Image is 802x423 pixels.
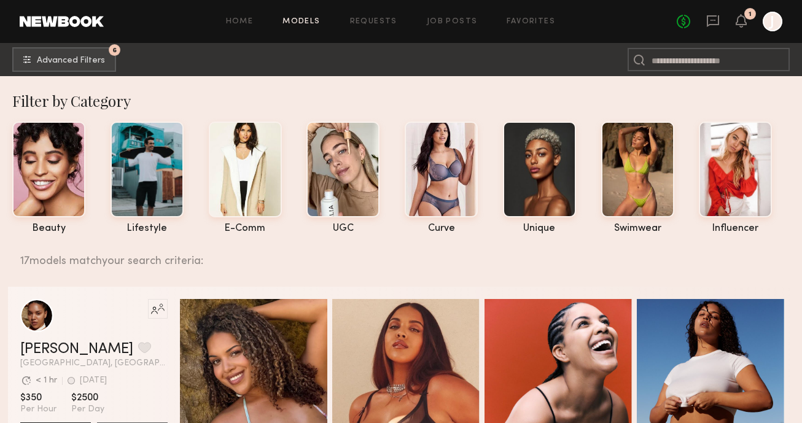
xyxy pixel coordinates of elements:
div: < 1 hr [36,376,57,385]
div: 17 models match your search criteria: [20,241,784,267]
a: Favorites [507,18,555,26]
div: unique [503,223,576,234]
div: UGC [306,223,380,234]
div: lifestyle [111,223,184,234]
span: $2500 [71,392,104,404]
a: Models [282,18,320,26]
a: Home [226,18,254,26]
div: e-comm [209,223,282,234]
span: [GEOGRAPHIC_DATA], [GEOGRAPHIC_DATA] [20,359,168,368]
div: influencer [699,223,772,234]
div: beauty [12,223,85,234]
span: 6 [112,47,117,53]
a: Requests [350,18,397,26]
span: Advanced Filters [37,56,105,65]
div: curve [405,223,478,234]
a: Job Posts [427,18,478,26]
button: 6Advanced Filters [12,47,116,72]
div: 1 [749,11,752,18]
span: Per Hour [20,404,56,415]
a: [PERSON_NAME] [20,342,133,357]
span: Per Day [71,404,104,415]
div: swimwear [601,223,674,234]
span: $350 [20,392,56,404]
div: Filter by Category [12,91,802,111]
div: [DATE] [80,376,107,385]
a: J [763,12,782,31]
